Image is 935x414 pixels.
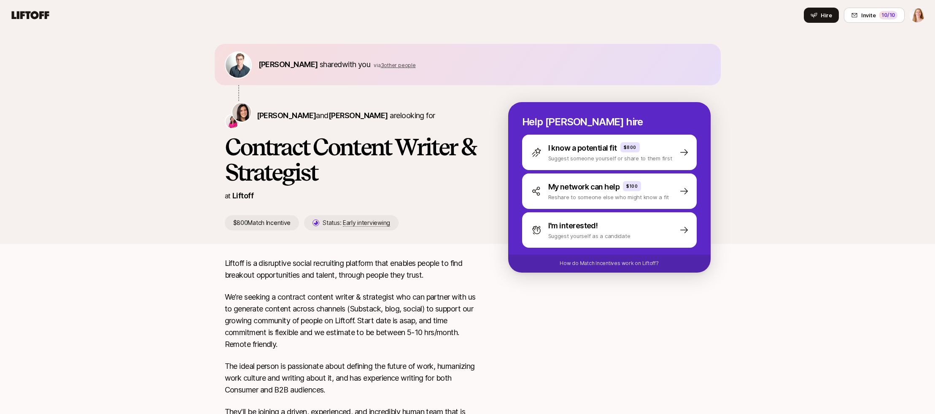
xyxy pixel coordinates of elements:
[225,134,481,185] h1: Contract Content Writer & Strategist
[259,59,416,70] p: shared
[342,60,371,69] span: with you
[548,181,620,193] p: My network can help
[560,260,658,267] p: How do Match Incentives work on Liftoff?
[232,190,253,202] p: Liftoff
[225,360,481,396] p: The ideal person is passionate about defining the future of work, humanizing work culture and wri...
[804,8,839,23] button: Hire
[548,232,631,240] p: Suggest yourself as a candidate
[548,220,598,232] p: I'm interested!
[844,8,905,23] button: Invite10/10
[821,11,832,19] span: Hire
[225,291,481,350] p: We’re seeking a contract content writer & strategist who can partner with us to generate content ...
[329,111,388,120] span: [PERSON_NAME]
[374,62,380,68] span: via
[910,8,924,22] img: Ellie Lasater-Guttmann
[257,111,316,120] span: [PERSON_NAME]
[259,60,318,69] span: [PERSON_NAME]
[522,116,697,128] p: Help [PERSON_NAME] hire
[343,219,390,227] span: Early interviewing
[624,144,636,151] p: $800
[225,257,481,281] p: Liftoff is a disruptive social recruiting platform that enables people to find breakout opportuni...
[548,142,617,154] p: I know a potential fit
[910,8,925,23] button: Ellie Lasater-Guttmann
[548,154,672,162] p: Suggest someone yourself or share to them first
[861,11,876,19] span: Invite
[381,62,416,68] span: 3 other people
[226,115,239,128] img: Emma Frane
[257,110,435,122] p: are looking for
[323,218,390,228] p: Status:
[626,183,638,189] p: $100
[879,11,897,19] div: 10 /10
[232,103,251,122] img: Eleanor Morgan
[548,193,669,201] p: Reshare to someone else who might know a fit
[226,52,251,78] img: a3ca87fc_4c5b_403e_b0f7_963eca0d7712.jfif
[316,111,388,120] span: and
[225,190,231,201] p: at
[225,215,299,230] p: $800 Match Incentive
